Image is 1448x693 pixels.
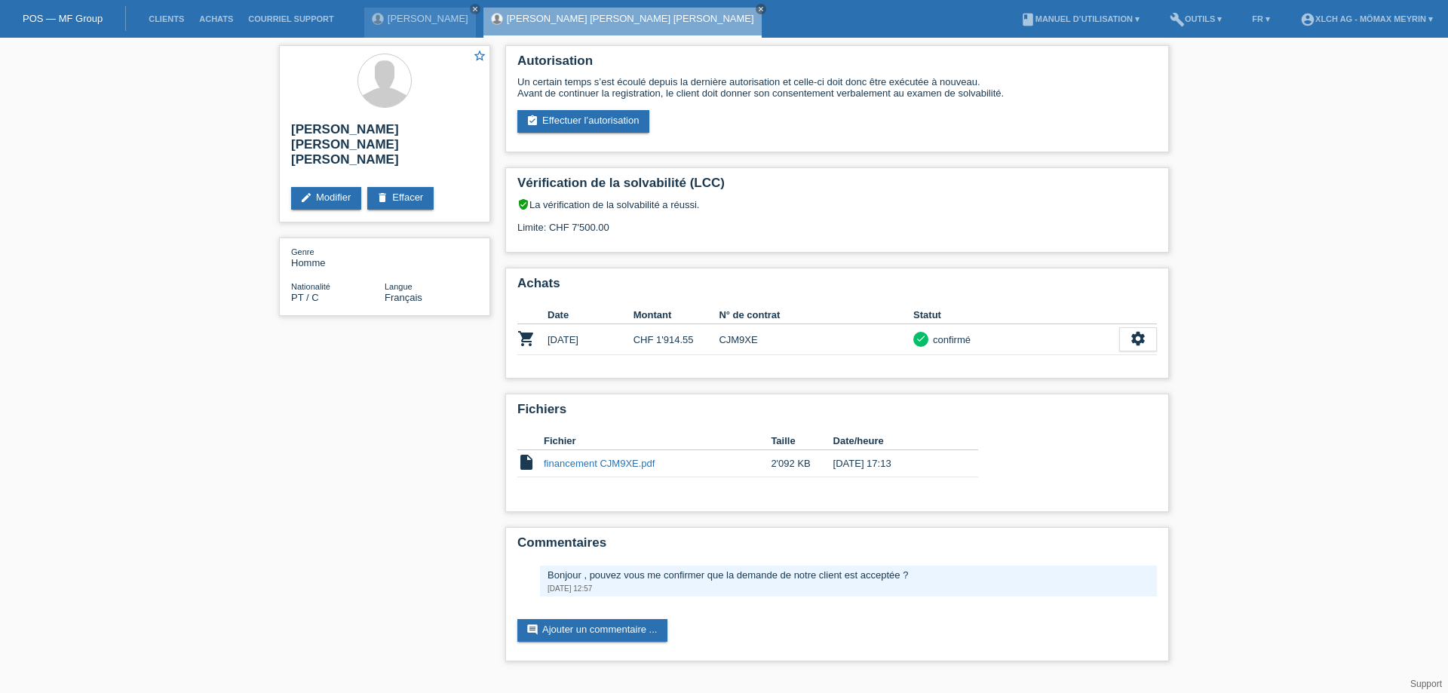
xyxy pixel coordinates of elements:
a: Courriel Support [241,14,341,23]
th: Montant [633,306,719,324]
div: La vérification de la solvabilité a réussi. Limite: CHF 7'500.00 [517,198,1157,244]
span: Genre [291,247,314,256]
th: Date/heure [833,432,957,450]
a: Achats [192,14,241,23]
div: Bonjour , pouvez vous me confirmer que la demande de notre client est acceptée ? [548,569,1149,581]
i: settings [1130,330,1146,347]
th: N° de contrat [719,306,913,324]
div: confirmé [928,332,971,348]
h2: Achats [517,276,1157,299]
i: POSP00027495 [517,330,535,348]
td: CJM9XE [719,324,913,355]
h2: Commentaires [517,535,1157,558]
a: financement CJM9XE.pdf [544,458,655,469]
i: assignment_turned_in [526,115,538,127]
th: Statut [913,306,1119,324]
th: Taille [771,432,833,450]
a: Clients [141,14,192,23]
span: Nationalité [291,282,330,291]
a: star_border [473,49,486,65]
a: editModifier [291,187,361,210]
div: Un certain temps s’est écoulé depuis la dernière autorisation et celle-ci doit donc être exécutée... [517,76,1157,99]
h2: Fichiers [517,402,1157,425]
a: close [470,4,480,14]
span: Portugal / C / 21.03.2012 [291,292,319,303]
div: Homme [291,246,385,268]
td: [DATE] [548,324,633,355]
i: comment [526,624,538,636]
td: [DATE] 17:13 [833,450,957,477]
a: bookManuel d’utilisation ▾ [1013,14,1147,23]
a: [PERSON_NAME] [PERSON_NAME] [PERSON_NAME] [507,13,754,24]
a: buildOutils ▾ [1162,14,1229,23]
i: account_circle [1300,12,1315,27]
span: Langue [385,282,413,291]
a: [PERSON_NAME] [388,13,468,24]
a: Support [1410,679,1442,689]
span: Français [385,292,422,303]
i: close [471,5,479,13]
i: insert_drive_file [517,453,535,471]
i: build [1170,12,1185,27]
a: commentAjouter un commentaire ... [517,619,667,642]
a: POS — MF Group [23,13,103,24]
a: deleteEffacer [367,187,434,210]
a: account_circleXLCH AG - Mömax Meyrin ▾ [1293,14,1440,23]
a: FR ▾ [1244,14,1278,23]
td: CHF 1'914.55 [633,324,719,355]
th: Fichier [544,432,771,450]
h2: Autorisation [517,54,1157,76]
i: delete [376,192,388,204]
i: edit [300,192,312,204]
i: check [916,333,926,344]
a: close [756,4,766,14]
h2: [PERSON_NAME] [PERSON_NAME] [PERSON_NAME] [291,122,478,175]
i: verified_user [517,198,529,210]
td: 2'092 KB [771,450,833,477]
th: Date [548,306,633,324]
i: star_border [473,49,486,63]
a: assignment_turned_inEffectuer l’autorisation [517,110,649,133]
i: close [757,5,765,13]
i: book [1020,12,1035,27]
div: [DATE] 12:57 [548,584,1149,593]
h2: Vérification de la solvabilité (LCC) [517,176,1157,198]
